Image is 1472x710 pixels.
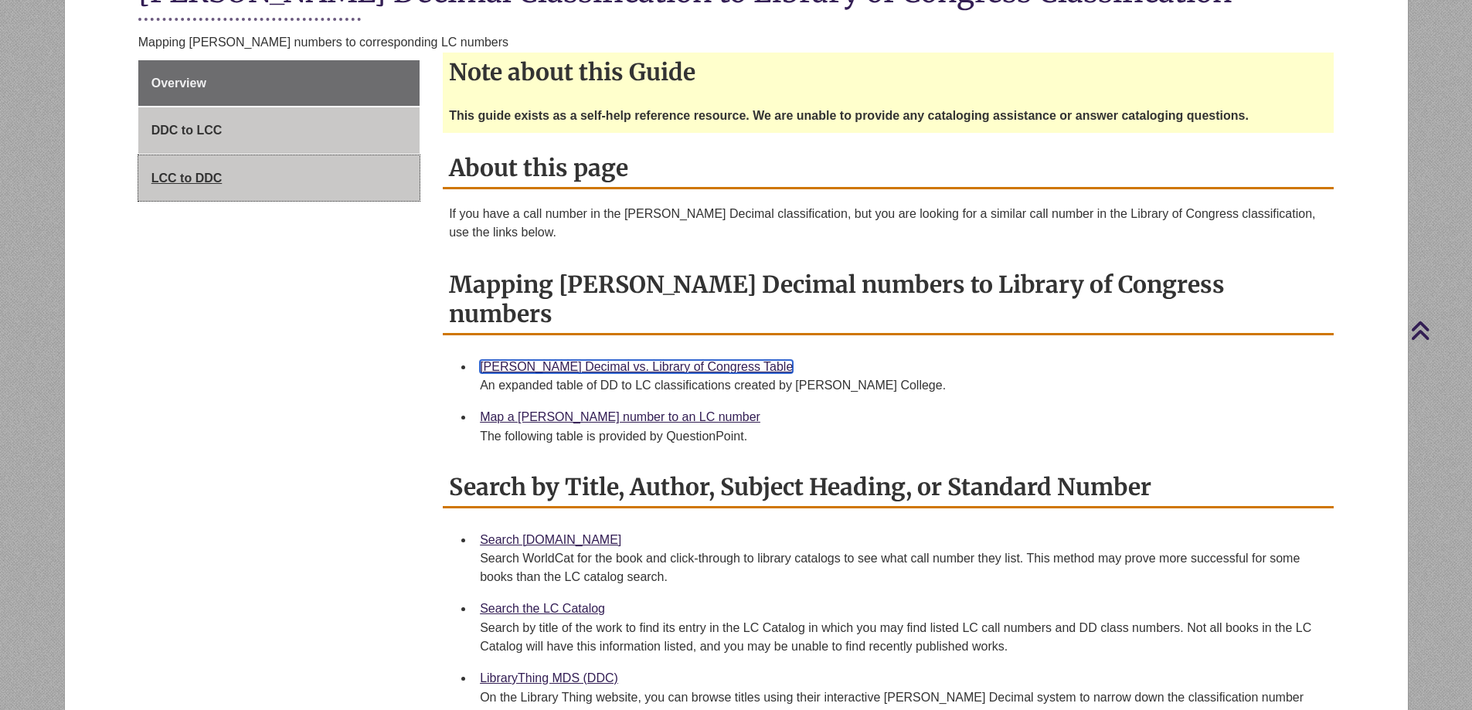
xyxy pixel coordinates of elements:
[138,107,420,154] a: DDC to LCC
[1410,320,1468,341] a: Back to Top
[480,602,605,615] a: Search the LC Catalog
[443,467,1334,508] h2: Search by Title, Author, Subject Heading, or Standard Number
[138,60,420,107] a: Overview
[138,60,420,202] div: Guide Page Menu
[138,155,420,202] a: LCC to DDC
[480,427,1321,446] div: The following table is provided by QuestionPoint.
[151,172,223,185] span: LCC to DDC
[480,360,793,373] a: [PERSON_NAME] Decimal vs. Library of Congress Table
[443,265,1334,335] h2: Mapping [PERSON_NAME] Decimal numbers to Library of Congress numbers
[151,76,206,90] span: Overview
[449,109,1249,122] strong: This guide exists as a self-help reference resource. We are unable to provide any cataloging assi...
[480,533,621,546] a: Search [DOMAIN_NAME]
[480,619,1321,656] div: Search by title of the work to find its entry in the LC Catalog in which you may find listed LC c...
[480,549,1321,586] div: Search WorldCat for the book and click-through to library catalogs to see what call number they l...
[443,148,1334,189] h2: About this page
[443,53,1334,91] h2: Note about this Guide
[449,205,1328,242] p: If you have a call number in the [PERSON_NAME] Decimal classification, but you are looking for a ...
[480,671,618,685] a: LibraryThing MDS (DDC)
[480,410,760,423] a: Map a [PERSON_NAME] number to an LC number
[151,124,223,137] span: DDC to LCC
[138,36,508,49] span: Mapping [PERSON_NAME] numbers to corresponding LC numbers
[480,376,1321,395] div: An expanded table of DD to LC classifications created by [PERSON_NAME] College.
